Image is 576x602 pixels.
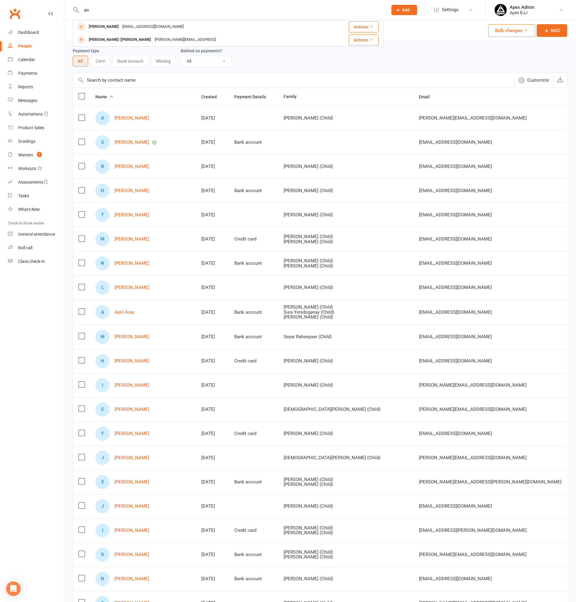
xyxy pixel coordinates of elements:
div: [PERSON_NAME] (Child) [284,525,408,531]
span: [EMAIL_ADDRESS][DOMAIN_NAME] [419,355,492,367]
div: [DATE] [201,212,223,218]
span: [PERSON_NAME][EMAIL_ADDRESS][DOMAIN_NAME] [419,404,527,415]
div: Lacey [95,280,110,295]
span: [EMAIL_ADDRESS][DOMAIN_NAME] [419,136,492,148]
a: Tasks [8,189,64,203]
div: [PERSON_NAME] (Child) [284,315,408,320]
div: [DATE] [201,455,223,460]
div: Ibby [95,523,110,538]
span: [EMAIL_ADDRESS][DOMAIN_NAME] [419,257,492,269]
div: General attendance [18,232,55,237]
img: thumb_image1745496852.png [495,4,507,16]
span: [PERSON_NAME][EMAIL_ADDRESS][DOMAIN_NAME] [419,112,527,124]
span: Add [402,8,410,12]
button: All [73,56,88,67]
a: Roll call [8,241,64,255]
span: Settings [442,3,459,17]
span: [EMAIL_ADDRESS][DOMAIN_NAME] [419,306,492,318]
div: Noosha [95,256,110,270]
div: Bank account [234,552,273,557]
button: Email [419,93,436,100]
button: Payment Details [234,93,273,100]
div: Bank account [234,261,273,266]
a: [PERSON_NAME] [114,237,149,242]
a: [PERSON_NAME] [114,479,149,485]
div: [PERSON_NAME] (Child) [284,239,408,244]
span: NAC [551,27,560,34]
span: Payment Details [234,94,273,99]
div: [PERSON_NAME] (Child) [284,555,408,560]
div: [DATE] [201,285,223,290]
div: Isaac [95,378,110,392]
a: [PERSON_NAME] [114,140,149,145]
div: Sura Yenidoganay (Child) [284,310,408,315]
div: [PERSON_NAME] (Child) [284,116,408,121]
div: Charlie [95,402,110,417]
button: Created [201,93,223,100]
div: [PERSON_NAME] (Child) [284,285,408,290]
div: [DATE] [201,504,223,509]
span: Customize [527,77,549,84]
div: [DATE] [201,407,223,412]
a: Calendar [8,53,64,67]
div: [EMAIL_ADDRESS][DOMAIN_NAME] [120,22,186,31]
div: Class check-in [18,259,45,264]
div: Payments [18,71,37,76]
a: Clubworx [7,6,22,21]
th: Family [278,88,413,106]
div: [DATE] [201,528,223,533]
div: Waivers [18,152,33,157]
div: [DATE] [201,116,223,121]
button: Actions [349,34,379,45]
div: [DATE] [201,576,223,581]
div: [DATE] [201,310,223,315]
input: Search... [80,6,383,14]
span: [EMAIL_ADDRESS][DOMAIN_NAME] [419,233,492,245]
button: Bank account [112,56,149,67]
span: [PERSON_NAME][EMAIL_ADDRESS][DOMAIN_NAME] [419,379,527,391]
div: Apex Admin [510,5,534,10]
a: Payments [8,67,64,80]
span: [PERSON_NAME][EMAIL_ADDRESS][DOMAIN_NAME] [419,452,527,463]
div: [PERSON_NAME] ([PERSON_NAME] [87,35,153,44]
div: Gradings [18,139,35,144]
div: Bank account [234,310,273,315]
a: [PERSON_NAME] [114,407,149,412]
div: Hanan [95,354,110,368]
div: Elizabeth [95,475,110,489]
a: Class kiosk mode [8,255,64,268]
div: Bank account [234,576,273,581]
a: April Aras [114,310,134,315]
a: General attendance kiosk mode [8,227,64,241]
div: [PERSON_NAME] (Child) [284,358,408,364]
div: [DATE] [201,261,223,266]
div: Roll call [18,245,32,250]
span: [PERSON_NAME][EMAIL_ADDRESS][PERSON_NAME][DOMAIN_NAME] [419,476,561,488]
a: [PERSON_NAME] [114,188,149,193]
span: Name [95,94,114,99]
a: [PERSON_NAME] [114,116,149,121]
span: [EMAIL_ADDRESS][DOMAIN_NAME] [419,500,492,512]
div: [PERSON_NAME] (Child) [284,576,408,581]
span: [EMAIL_ADDRESS][DOMAIN_NAME] [419,161,492,172]
a: [PERSON_NAME] [114,358,149,364]
div: Calendar [18,57,35,62]
div: Workouts [18,166,36,171]
a: Messages [8,94,64,107]
a: [PERSON_NAME] [114,285,149,290]
div: [PERSON_NAME] (Child) [284,258,408,263]
a: Dashboard [8,26,64,39]
div: [PERSON_NAME] (Child) [284,305,408,310]
div: Amanda [95,111,110,125]
span: [EMAIL_ADDRESS][DOMAIN_NAME] [419,209,492,221]
span: [EMAIL_ADDRESS][DOMAIN_NAME] [419,331,492,342]
div: Neeta [95,572,110,586]
a: [PERSON_NAME] [114,552,149,557]
span: Created [201,94,223,99]
div: Samaneh [95,135,110,149]
div: [PERSON_NAME] (Child) [284,477,408,482]
div: Product Sales [18,125,44,130]
div: [DATE] [201,237,223,242]
div: [PERSON_NAME] (Child) [284,530,408,535]
span: [EMAIL_ADDRESS][DOMAIN_NAME] [419,428,492,439]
